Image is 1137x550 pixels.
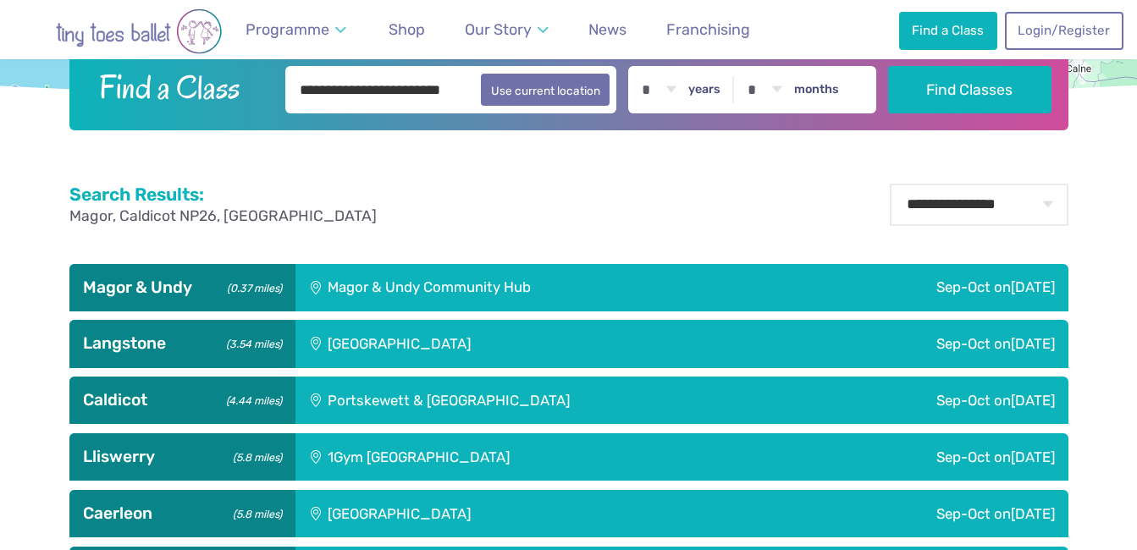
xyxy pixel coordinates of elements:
button: Find Classes [888,66,1051,113]
p: Magor, Caldicot NP26, [GEOGRAPHIC_DATA] [69,206,377,227]
a: Open this area in Google Maps (opens a new window) [4,82,60,104]
span: [DATE] [1011,278,1055,295]
span: [DATE] [1011,335,1055,352]
div: Sep-Oct on [732,490,1068,537]
span: Shop [389,20,425,38]
div: Magor & Undy Community Hub [295,264,783,311]
div: 1Gym [GEOGRAPHIC_DATA] [295,433,767,481]
h3: Caerleon [83,503,282,524]
small: (5.8 miles) [227,447,281,465]
span: [DATE] [1011,448,1055,465]
span: [DATE] [1011,505,1055,522]
a: Login/Register [1005,12,1123,49]
small: (4.44 miles) [220,390,281,408]
h3: Magor & Undy [83,278,282,298]
button: Use current location [481,74,610,106]
img: Google [4,82,60,104]
h3: Caldicot [83,390,282,410]
span: Our Story [465,20,532,38]
span: Programme [246,20,329,38]
small: (5.8 miles) [227,503,281,521]
div: [GEOGRAPHIC_DATA] [295,490,732,537]
span: [DATE] [1011,392,1055,409]
div: Sep-Oct on [767,433,1068,481]
span: News [588,20,626,38]
a: Franchising [659,11,758,49]
h2: Find a Class [86,66,273,108]
a: News [581,11,634,49]
img: tiny toes ballet [20,8,257,54]
h2: Search Results: [69,184,377,206]
div: [GEOGRAPHIC_DATA] [295,320,732,367]
div: Sep-Oct on [809,377,1068,424]
small: (0.37 miles) [221,278,281,295]
h3: Lliswerry [83,447,282,467]
a: Find a Class [899,12,997,49]
div: Sep-Oct on [732,320,1068,367]
span: Franchising [666,20,750,38]
div: Sep-Oct on [783,264,1068,311]
a: Our Story [457,11,557,49]
a: Programme [238,11,355,49]
label: months [794,82,839,97]
small: (3.54 miles) [220,333,281,351]
a: Shop [381,11,433,49]
div: Portskewett & [GEOGRAPHIC_DATA] [295,377,809,424]
h3: Langstone [83,333,282,354]
label: years [688,82,720,97]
